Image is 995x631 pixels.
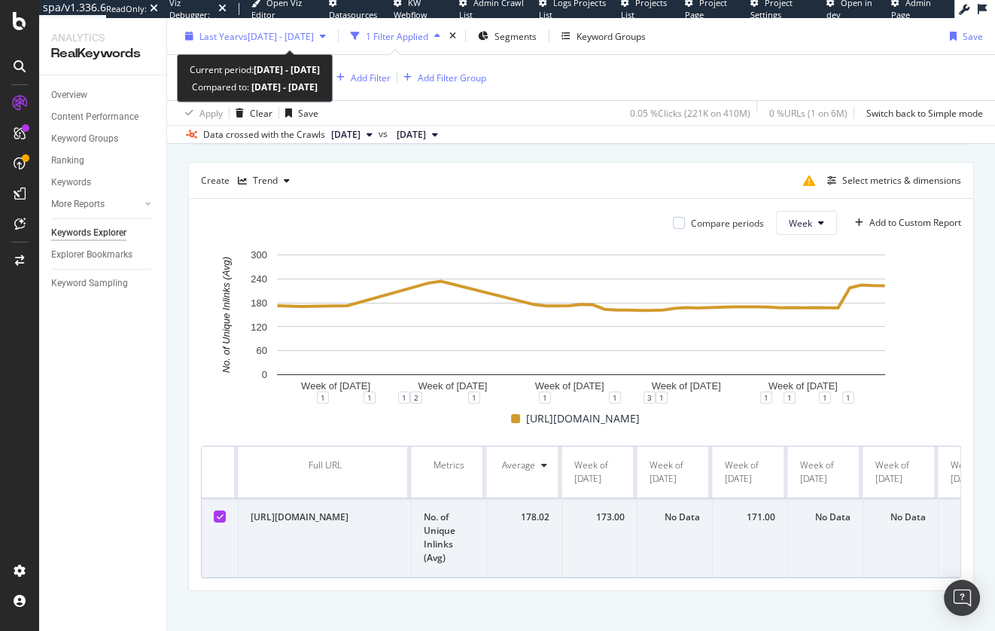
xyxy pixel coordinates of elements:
div: 1 [784,392,796,404]
div: More Reports [51,197,105,212]
button: Last Yearvs[DATE] - [DATE] [179,24,332,48]
span: Datasources [329,9,377,20]
button: Switch back to Simple mode [860,101,983,125]
div: Analytics [51,30,154,45]
span: 2025 Feb. 11th [397,128,426,142]
div: 1 [760,392,772,404]
div: Compare periods [691,217,764,230]
b: [DATE] - [DATE] [249,81,318,93]
a: Keywords [51,175,156,191]
span: vs [DATE] - [DATE] [239,29,314,42]
div: Overview [51,87,87,103]
div: 1 [842,392,854,404]
div: Keyword Sampling [51,276,128,291]
button: Add Filter [330,69,391,87]
a: Content Performance [51,109,156,125]
div: Trend [253,176,278,185]
div: 1 [398,392,410,404]
button: Select metrics & dimensions [821,172,961,190]
div: Week of [DATE] [800,459,850,486]
text: 60 [257,346,267,357]
div: Metrics [424,459,474,472]
div: Week of [DATE] [725,459,775,486]
div: Open Intercom Messenger [944,580,980,616]
button: 1 Filter Applied [345,24,446,48]
div: 3 [644,392,656,404]
div: 173.00 [574,511,625,524]
button: Clear [230,101,272,125]
svg: A chart. [201,247,961,398]
div: Content Performance [51,109,138,125]
text: 0 [262,369,267,380]
div: Create [201,169,296,193]
button: Save [279,101,318,125]
button: Save [944,24,983,48]
div: 1 Filter Applied [366,29,428,42]
a: More Reports [51,197,141,212]
div: RealKeywords [51,45,154,62]
div: 1 [609,392,621,404]
div: Select metrics & dimensions [842,174,961,187]
button: Apply [179,101,223,125]
span: Segments [494,29,537,42]
div: 1 [364,392,376,404]
div: Data crossed with the Crawls [203,128,325,142]
div: 2 [410,392,422,404]
div: Save [298,106,318,119]
div: No Data [875,511,926,524]
div: 1 [539,392,551,404]
text: Week of [DATE] [652,380,721,392]
div: 1 [468,392,480,404]
text: Week of [DATE] [418,380,487,392]
div: Keyword Groups [577,29,646,42]
div: Full URL [251,459,399,472]
div: Week of [DATE] [650,459,700,486]
button: Add to Custom Report [849,211,961,235]
div: ReadOnly: [106,3,147,15]
button: Trend [232,169,296,193]
div: 1 [656,392,668,404]
div: 0.05 % Clicks ( 221K on 410M ) [630,106,750,119]
td: [URL][DOMAIN_NAME] [239,498,412,578]
text: 120 [251,322,267,333]
text: Week of [DATE] [301,380,370,392]
a: Keywords Explorer [51,225,156,241]
button: [DATE] [325,126,379,144]
div: Add Filter Group [418,71,486,84]
a: Ranking [51,153,156,169]
div: Save [963,29,983,42]
div: Current period: [190,61,320,78]
div: Apply [199,106,223,119]
text: 300 [251,249,267,261]
div: 178.02 [499,511,549,524]
div: Keyword Groups [51,131,118,147]
div: 171.00 [725,511,775,524]
div: 0 % URLs ( 1 on 6M ) [769,106,847,119]
div: Compared to: [192,78,318,96]
div: Clear [250,106,272,119]
button: Add Filter Group [397,69,486,87]
div: Week of [DATE] [875,459,926,486]
span: vs [379,127,391,141]
text: 240 [251,273,267,285]
div: 1 [317,392,329,404]
div: Switch back to Simple mode [866,106,983,119]
button: Segments [472,24,543,48]
div: Explorer Bookmarks [51,247,132,263]
text: 180 [251,297,267,309]
span: 2025 Aug. 18th [331,128,361,142]
a: Explorer Bookmarks [51,247,156,263]
td: No. of Unique Inlinks (Avg) [412,498,487,578]
b: [DATE] - [DATE] [254,63,320,76]
div: Week of [DATE] [574,459,625,486]
button: Keyword Groups [555,24,652,48]
text: Week of [DATE] [768,380,838,392]
div: Add to Custom Report [869,218,961,227]
text: No. of Unique Inlinks (Avg) [221,257,232,373]
div: Keywords Explorer [51,225,126,241]
div: times [446,29,459,44]
span: [URL][DOMAIN_NAME] [526,410,640,428]
div: 1 [819,392,831,404]
a: Keyword Groups [51,131,156,147]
